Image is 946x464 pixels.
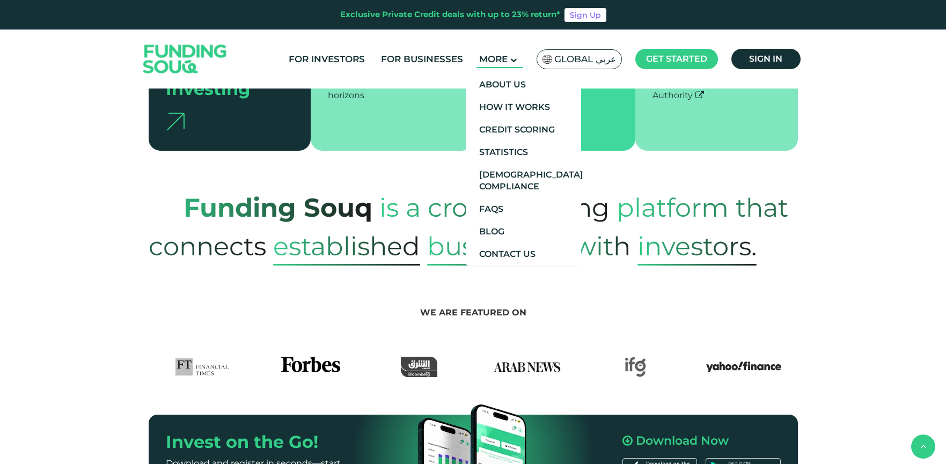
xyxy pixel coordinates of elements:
[166,431,318,452] span: Invest on the Go!
[466,119,581,141] a: Credit Scoring
[466,96,581,119] a: How It Works
[731,49,801,69] a: Sign in
[652,76,781,102] div: Dubai Financial Services Authority
[466,243,581,266] a: Contact Us
[133,32,238,86] img: Logo
[149,181,788,272] span: platform that connects
[281,357,340,377] img: Forbes Logo
[166,113,185,130] img: arrow
[637,227,757,266] span: Investors.
[420,307,526,318] span: We are featured on
[273,227,420,266] span: established
[706,357,781,377] img: Yahoo Finance Logo
[479,54,508,64] span: More
[466,220,581,243] a: Blog
[466,198,581,220] a: FAQs
[466,141,581,164] a: Statistics
[184,192,372,223] strong: Funding Souq
[489,357,564,377] img: Arab News Logo
[554,53,616,65] span: Global عربي
[625,357,646,377] img: IFG Logo
[401,357,437,377] img: Asharq Business Logo
[286,50,368,68] a: For Investors
[542,55,552,64] img: SA Flag
[427,227,567,266] span: Businesses
[466,73,581,96] a: About Us
[564,8,606,22] a: Sign Up
[911,434,935,459] button: back
[749,54,782,64] span: Sign in
[646,54,707,64] span: Get started
[378,50,466,68] a: For Businesses
[328,76,456,102] div: and short investment horizons
[340,9,560,21] div: Exclusive Private Credit deals with up to 23% return*
[175,357,230,377] img: FTLogo Logo
[466,164,581,198] a: [DEMOGRAPHIC_DATA] Compliance
[379,181,610,234] span: is a crowdfunding
[574,220,630,272] span: with
[636,433,729,448] span: Download Now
